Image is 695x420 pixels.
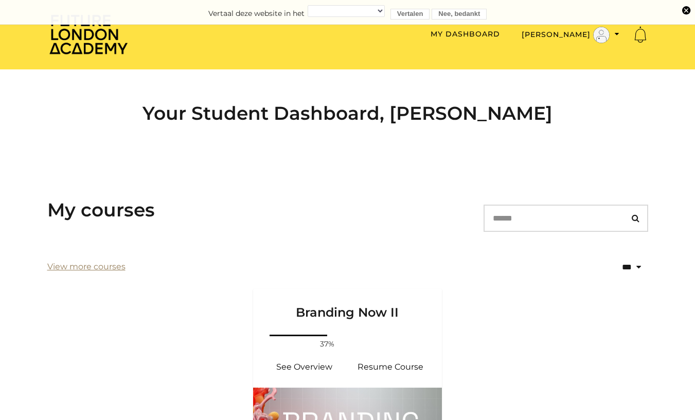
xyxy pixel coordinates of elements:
[47,199,155,221] h3: My courses
[431,29,500,39] a: My Dashboard
[47,261,126,273] a: View more courses
[432,9,487,20] button: Nee, bedankt
[348,355,434,379] a: Branding Now II: Resume Course
[265,288,430,320] h3: Branding Now II
[261,355,348,379] a: Branding Now II: See Overview
[390,9,430,20] button: Vertalen
[315,339,340,350] span: 37%
[47,13,130,55] img: Home Page
[47,102,648,124] h2: Your Student Dashboard, [PERSON_NAME]
[253,288,442,333] a: Branding Now II
[10,5,685,20] form: Vertaal deze website in het
[519,26,622,44] button: Toggle menu
[577,254,648,280] select: status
